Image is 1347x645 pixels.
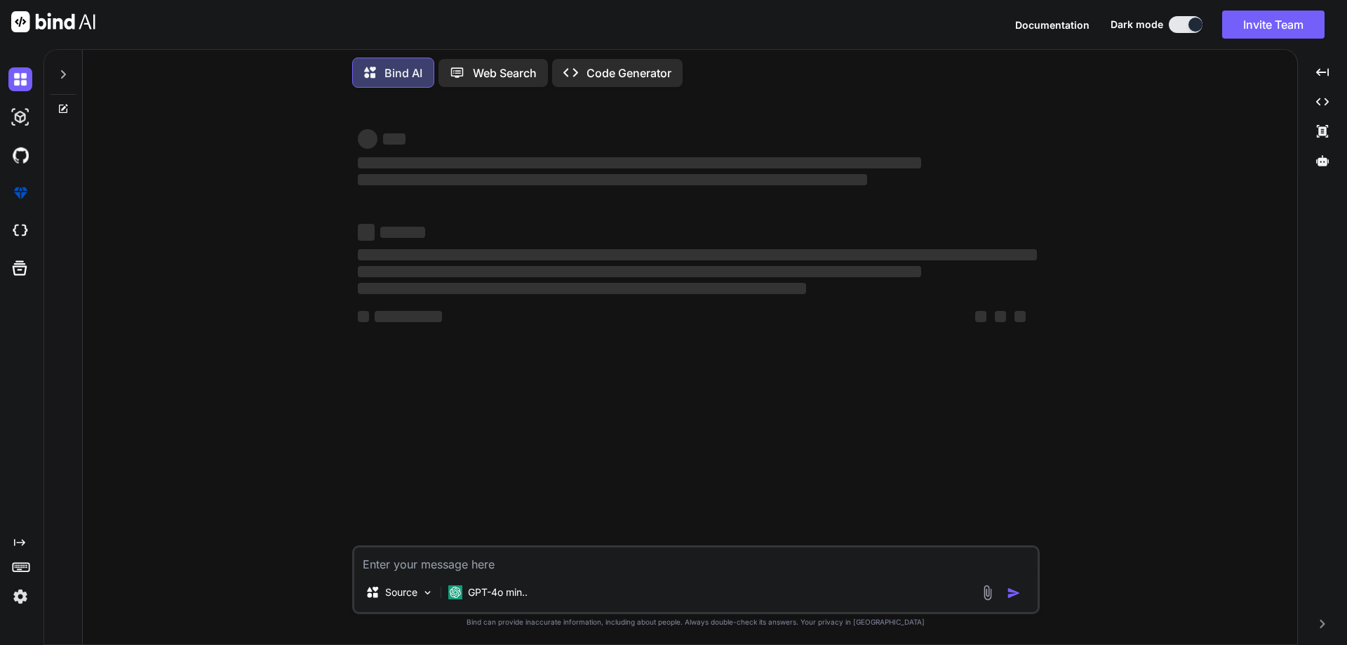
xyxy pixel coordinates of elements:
img: darkAi-studio [8,105,32,129]
p: Bind AI [384,65,422,81]
button: Documentation [1015,18,1090,32]
img: darkChat [8,67,32,91]
span: ‌ [975,311,986,322]
img: Bind AI [11,11,95,32]
p: Code Generator [587,65,671,81]
img: settings [8,585,32,609]
img: icon [1007,586,1021,600]
span: Dark mode [1111,18,1163,32]
img: githubDark [8,143,32,167]
span: ‌ [375,311,442,322]
img: GPT-4o mini [448,585,462,599]
p: Bind can provide inaccurate information, including about people. Always double-check its answers.... [352,617,1040,627]
span: ‌ [1014,311,1026,322]
img: cloudideIcon [8,219,32,243]
img: Pick Models [422,587,434,599]
img: attachment [979,585,996,601]
span: ‌ [358,249,1037,260]
span: ‌ [380,227,425,238]
span: ‌ [358,174,867,185]
span: ‌ [358,157,921,168]
span: ‌ [358,266,921,277]
span: Documentation [1015,19,1090,31]
span: ‌ [358,283,806,294]
span: ‌ [995,311,1006,322]
span: ‌ [358,224,375,241]
span: ‌ [383,133,406,145]
button: Invite Team [1222,11,1325,39]
span: ‌ [358,311,369,322]
span: ‌ [358,129,377,149]
img: premium [8,181,32,205]
p: Source [385,585,417,599]
p: Web Search [473,65,537,81]
p: GPT-4o min.. [468,585,528,599]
